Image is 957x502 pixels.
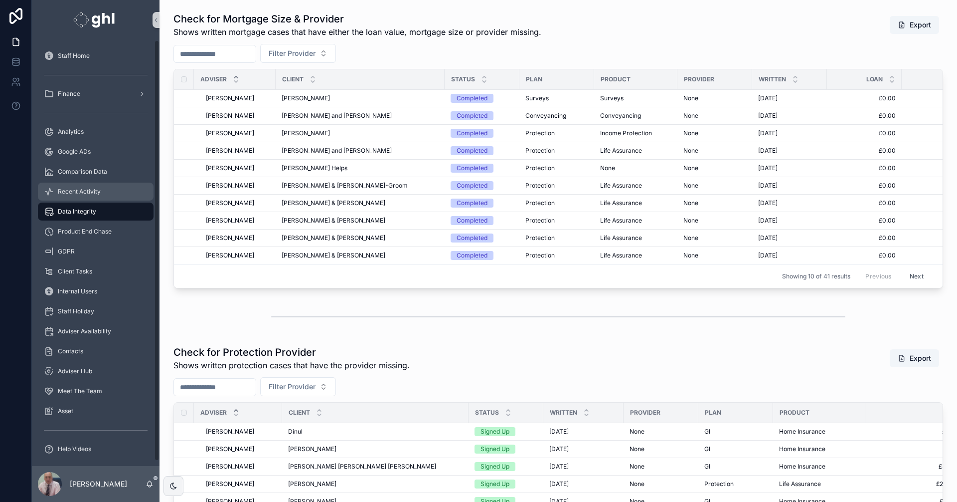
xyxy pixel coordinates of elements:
a: [DATE] [549,428,618,436]
span: [PERSON_NAME] [206,182,254,190]
span: Comparison Data [58,168,107,176]
span: Contacts [58,347,83,355]
a: Completed [451,181,513,190]
a: Analytics [38,123,154,141]
a: £0.00 [833,112,896,120]
span: Staff Home [58,52,90,60]
span: None [683,112,698,120]
span: [PERSON_NAME] [206,480,254,488]
a: None [630,480,692,488]
a: Completed [451,234,513,243]
div: Completed [457,146,487,155]
a: [PERSON_NAME] [PERSON_NAME] [PERSON_NAME] [288,463,463,471]
span: [DATE] [758,182,778,190]
a: None [630,445,692,453]
span: [PERSON_NAME] [282,129,330,137]
a: Protection [525,217,588,225]
a: Staff Home [38,47,154,65]
span: [PERSON_NAME] and [PERSON_NAME] [282,112,392,120]
span: Home Insurance [779,445,825,453]
a: Protection [525,129,588,137]
span: Conveyancing [525,112,566,120]
a: [PERSON_NAME] [206,428,276,436]
span: Life Assurance [600,251,642,259]
span: None [630,463,644,471]
span: Protection [704,480,734,488]
span: [PERSON_NAME] [282,94,330,102]
a: [DATE] [758,147,821,155]
span: Adviser Hub [58,367,92,375]
a: [DATE] [758,251,821,259]
span: [PERSON_NAME] [206,428,254,436]
span: [PERSON_NAME] [PERSON_NAME] [PERSON_NAME] [288,463,436,471]
a: [DATE] [549,445,618,453]
a: £0.00 [833,147,896,155]
a: [DATE] [758,199,821,207]
a: Protection [525,199,588,207]
a: Client Tasks [38,262,154,280]
span: Asset [58,407,73,415]
a: [DATE] [549,480,618,488]
a: Finance [38,85,154,103]
a: [PERSON_NAME] & [PERSON_NAME] [282,234,439,242]
span: None [630,428,644,436]
a: Completed [451,94,513,103]
span: [PERSON_NAME] Helps [282,164,347,172]
a: [PERSON_NAME] & [PERSON_NAME] [282,251,439,259]
span: Home Insurance [779,463,825,471]
a: Home Insurance [779,445,859,453]
span: [PERSON_NAME] [206,251,254,259]
a: None [630,463,692,471]
a: [PERSON_NAME] [206,445,276,453]
a: None [683,112,746,120]
a: Recent Activity [38,183,154,201]
a: Adviser Availability [38,322,154,340]
span: Life Assurance [600,234,642,242]
a: Completed [451,216,513,225]
a: Signed Up [475,427,537,436]
div: Completed [457,251,487,260]
span: GDPR [58,248,75,255]
span: [PERSON_NAME] [288,445,336,453]
span: Client Tasks [58,267,92,275]
span: Recent Activity [58,188,101,196]
span: Finance [58,90,80,98]
a: [DATE] [758,182,821,190]
span: [PERSON_NAME] and [PERSON_NAME] [282,147,392,155]
span: Protection [525,234,555,242]
a: Help Videos [38,440,154,458]
a: Product End Chase [38,223,154,241]
a: Protection [525,164,588,172]
a: £0.00 [833,217,896,225]
a: Life Assurance [600,147,671,155]
a: £0.00 [833,199,896,207]
a: None [683,234,746,242]
span: [DATE] [549,445,569,453]
a: Google ADs [38,143,154,161]
a: Completed [451,199,513,208]
a: Surveys [600,94,671,102]
a: Life Assurance [600,217,671,225]
a: Protection [525,234,588,242]
div: Completed [457,94,487,103]
span: [PERSON_NAME] & [PERSON_NAME] [282,234,385,242]
span: [DATE] [758,251,778,259]
span: [PERSON_NAME] [206,217,254,225]
span: [PERSON_NAME] [206,463,254,471]
img: App logo [73,12,118,28]
a: None [683,147,746,155]
a: £0.00 [833,164,896,172]
a: [PERSON_NAME] [206,147,270,155]
a: [DATE] [758,94,821,102]
span: None [683,182,698,190]
a: Staff Holiday [38,302,154,320]
a: £0.00 [833,234,896,242]
button: Export [890,349,939,367]
span: Home Insurance [779,428,825,436]
span: [DATE] [758,112,778,120]
a: [PERSON_NAME] [206,94,270,102]
span: GI [704,445,710,453]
